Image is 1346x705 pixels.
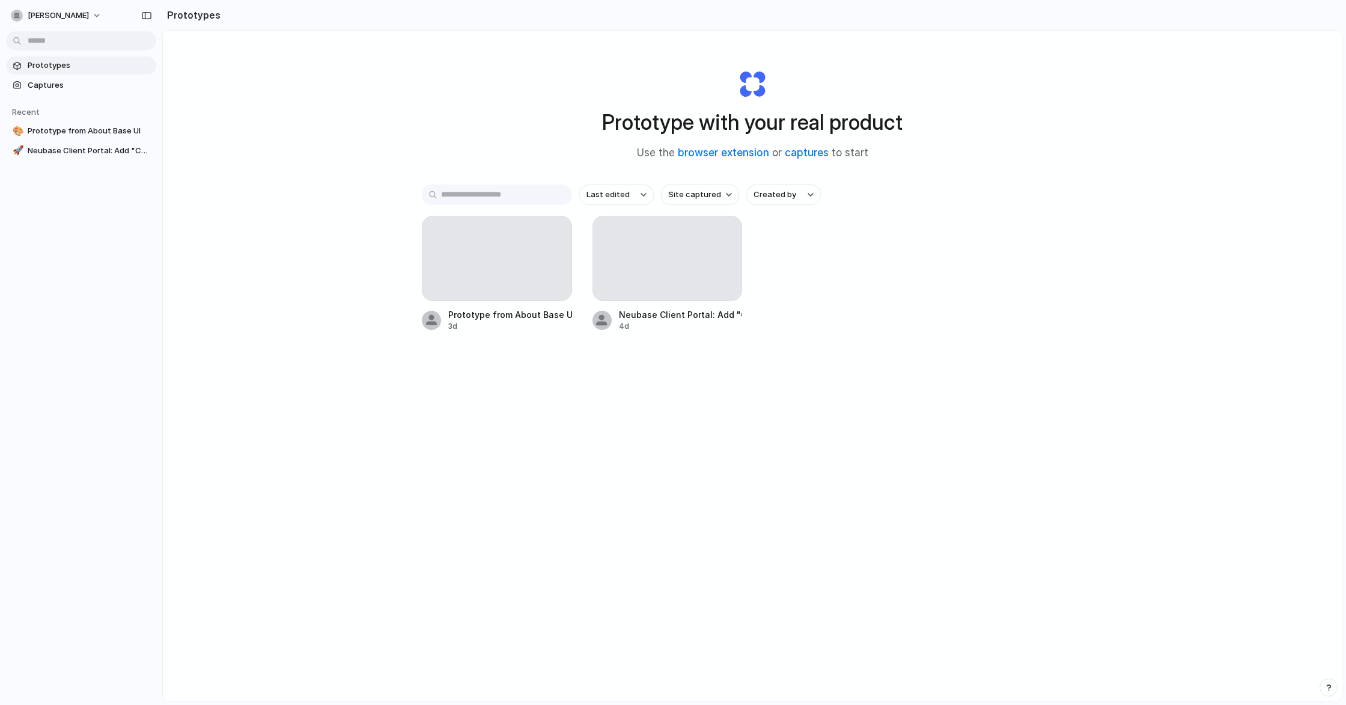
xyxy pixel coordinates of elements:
h2: Prototypes [162,8,221,22]
span: Created by [754,189,796,201]
button: 🚀 [11,145,23,157]
button: [PERSON_NAME] [6,6,108,25]
a: captures [785,147,829,159]
button: Last edited [579,185,654,205]
span: Prototype from About Base UI [28,125,151,137]
a: browser extension [678,147,769,159]
span: Recent [12,107,40,117]
button: Site captured [661,185,739,205]
div: 🎨 [13,124,21,138]
a: Neubase Client Portal: Add "Companies" Menu4d [592,216,743,332]
a: Prototype from About Base UI3d [422,216,572,332]
a: 🚀Neubase Client Portal: Add "Companies" Menu [6,142,156,160]
button: Created by [746,185,821,205]
div: Neubase Client Portal: Add "Companies" Menu [619,308,743,321]
div: 🚀 [13,144,21,157]
span: Prototypes [28,60,151,72]
a: Prototypes [6,56,156,75]
h1: Prototype with your real product [602,106,903,138]
span: Captures [28,79,151,91]
div: 3d [448,321,572,332]
span: [PERSON_NAME] [28,10,89,22]
button: 🎨 [11,125,23,137]
span: Site captured [668,189,721,201]
span: Neubase Client Portal: Add "Companies" Menu [28,145,151,157]
div: 4d [619,321,743,332]
a: 🎨Prototype from About Base UI [6,122,156,140]
span: Use the or to start [637,145,868,161]
span: Last edited [586,189,630,201]
div: Prototype from About Base UI [448,308,572,321]
a: Captures [6,76,156,94]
